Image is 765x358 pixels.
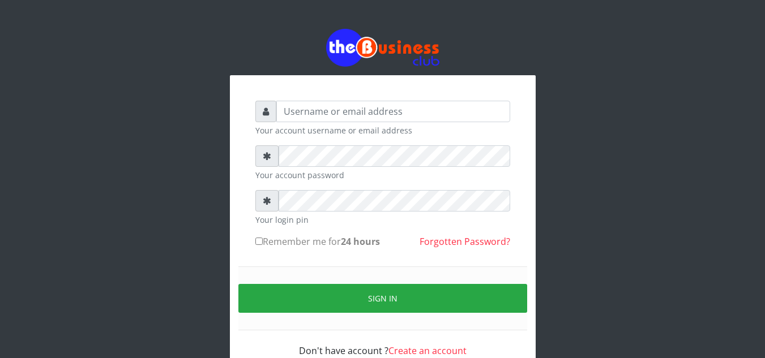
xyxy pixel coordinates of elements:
a: Create an account [388,344,467,357]
button: Sign in [238,284,527,313]
input: Username or email address [276,101,510,122]
small: Your account password [255,169,510,181]
a: Forgotten Password? [420,235,510,248]
label: Remember me for [255,235,380,248]
div: Don't have account ? [255,330,510,357]
small: Your account username or email address [255,124,510,136]
b: 24 hours [341,235,380,248]
input: Remember me for24 hours [255,238,263,245]
small: Your login pin [255,214,510,226]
